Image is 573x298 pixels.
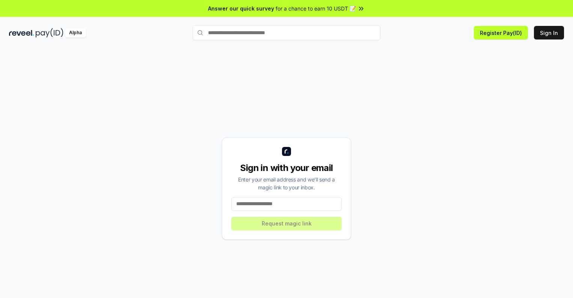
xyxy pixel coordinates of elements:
img: logo_small [282,147,291,156]
img: reveel_dark [9,28,34,38]
span: for a chance to earn 10 USDT 📝 [276,5,356,12]
button: Register Pay(ID) [474,26,528,39]
div: Enter your email address and we’ll send a magic link to your inbox. [231,175,342,191]
span: Answer our quick survey [208,5,274,12]
div: Sign in with your email [231,162,342,174]
button: Sign In [534,26,564,39]
img: pay_id [36,28,63,38]
div: Alpha [65,28,86,38]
